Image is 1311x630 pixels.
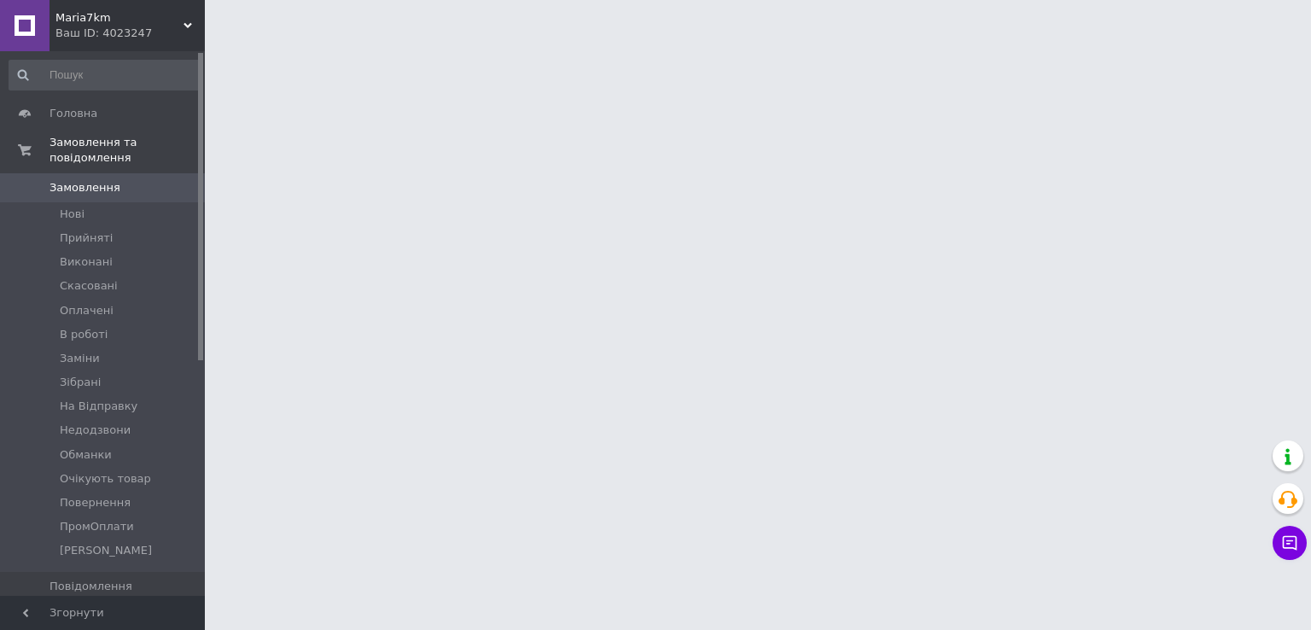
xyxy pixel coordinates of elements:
[50,180,120,195] span: Замовлення
[60,471,151,487] span: Очікують товар
[1273,526,1307,560] button: Чат з покупцем
[60,230,113,246] span: Прийняті
[60,278,118,294] span: Скасовані
[60,327,108,342] span: В роботі
[60,351,100,366] span: Заміни
[60,447,112,463] span: Обманки
[9,60,201,90] input: Пошук
[55,26,205,41] div: Ваш ID: 4023247
[60,543,152,558] span: [PERSON_NAME]
[55,10,184,26] span: Maria7km
[60,207,84,222] span: Нові
[50,135,205,166] span: Замовлення та повідомлення
[60,495,131,510] span: Повернення
[50,579,132,594] span: Повідомлення
[60,303,114,318] span: Оплачені
[60,375,101,390] span: Зібрані
[60,399,137,414] span: На Відправку
[60,519,134,534] span: ПромОплати
[50,106,97,121] span: Головна
[60,423,131,438] span: Недодзвони
[60,254,113,270] span: Виконані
